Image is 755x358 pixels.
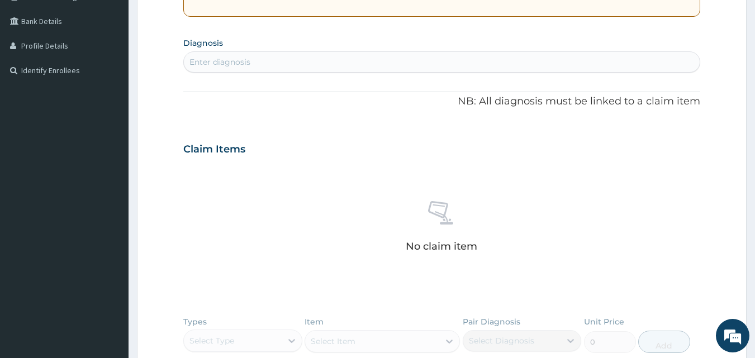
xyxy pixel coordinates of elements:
span: We're online! [65,108,154,221]
textarea: Type your message and hit 'Enter' [6,239,213,278]
div: Enter diagnosis [189,56,250,68]
div: Minimize live chat window [183,6,210,32]
label: Diagnosis [183,37,223,49]
h3: Claim Items [183,144,245,156]
p: No claim item [406,241,477,252]
div: Chat with us now [58,63,188,77]
p: NB: All diagnosis must be linked to a claim item [183,94,701,109]
img: d_794563401_company_1708531726252_794563401 [21,56,45,84]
